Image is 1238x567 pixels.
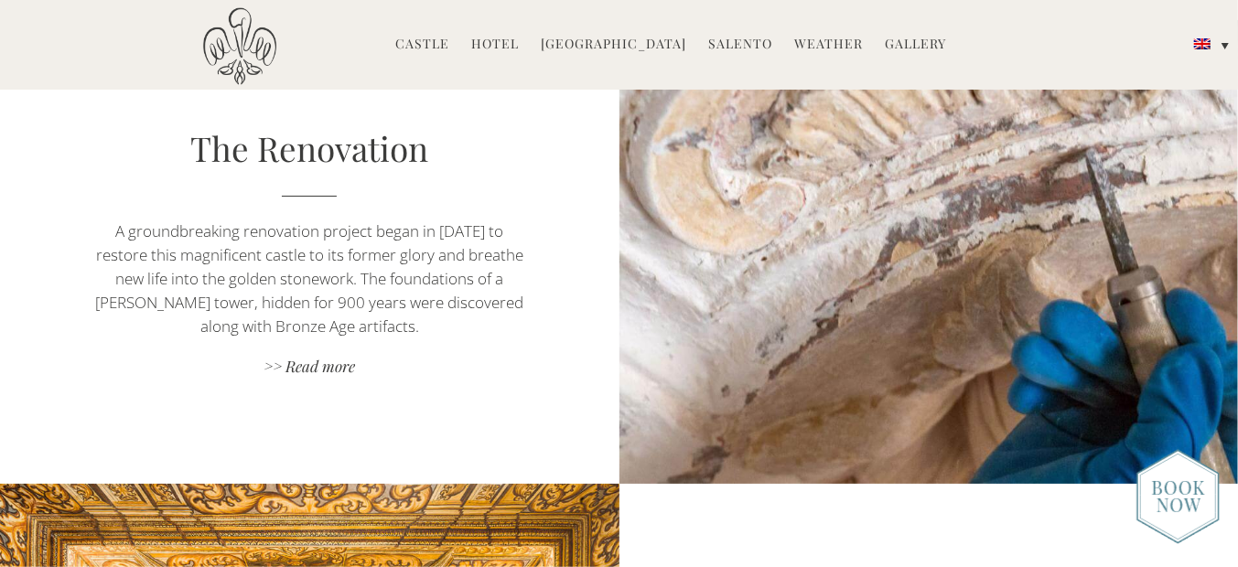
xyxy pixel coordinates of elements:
[190,125,428,170] a: The Renovation
[1194,38,1211,49] img: English
[1136,449,1220,544] img: new-booknow.png
[794,35,863,56] a: Weather
[471,35,519,56] a: Hotel
[885,35,946,56] a: Gallery
[395,35,449,56] a: Castle
[92,219,526,338] p: A groundbreaking renovation project began in [DATE] to restore this magnificent castle to its for...
[708,35,772,56] a: Salento
[92,356,526,380] a: >> Read more
[541,35,686,56] a: [GEOGRAPHIC_DATA]
[203,7,276,85] img: Castello di Ugento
